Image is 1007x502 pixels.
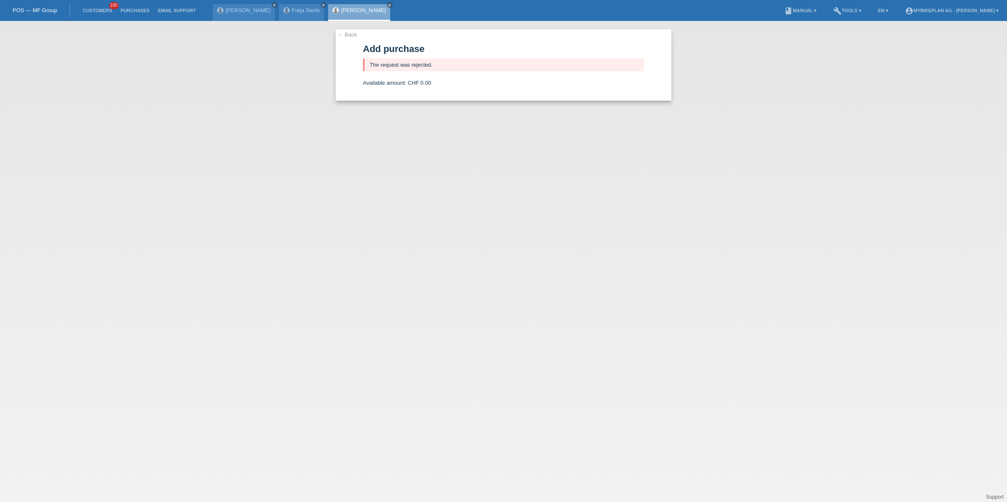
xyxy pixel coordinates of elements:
[272,3,277,7] i: close
[784,7,793,15] i: book
[387,2,393,8] a: close
[271,2,277,8] a: close
[780,8,821,13] a: bookManual ▾
[116,8,154,13] a: Purchases
[321,2,326,8] a: close
[363,44,644,54] h1: Add purchase
[363,58,644,71] div: The request was rejected.
[388,3,392,7] i: close
[341,7,386,13] a: [PERSON_NAME]
[338,31,357,38] a: ← Back
[78,8,116,13] a: Customers
[292,7,320,13] a: Freja Sierts
[154,8,200,13] a: Email Support
[833,7,842,15] i: build
[109,2,119,9] span: 100
[321,3,326,7] i: close
[226,7,271,13] a: [PERSON_NAME]
[901,8,1003,13] a: account_circleMybikeplan AG - [PERSON_NAME] ▾
[874,8,892,13] a: EN ▾
[363,80,406,86] span: Available amount:
[829,8,866,13] a: buildTools ▾
[986,494,1004,500] a: Support
[408,80,431,86] span: CHF 0.00
[13,7,57,13] a: POS — MF Group
[905,7,913,15] i: account_circle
